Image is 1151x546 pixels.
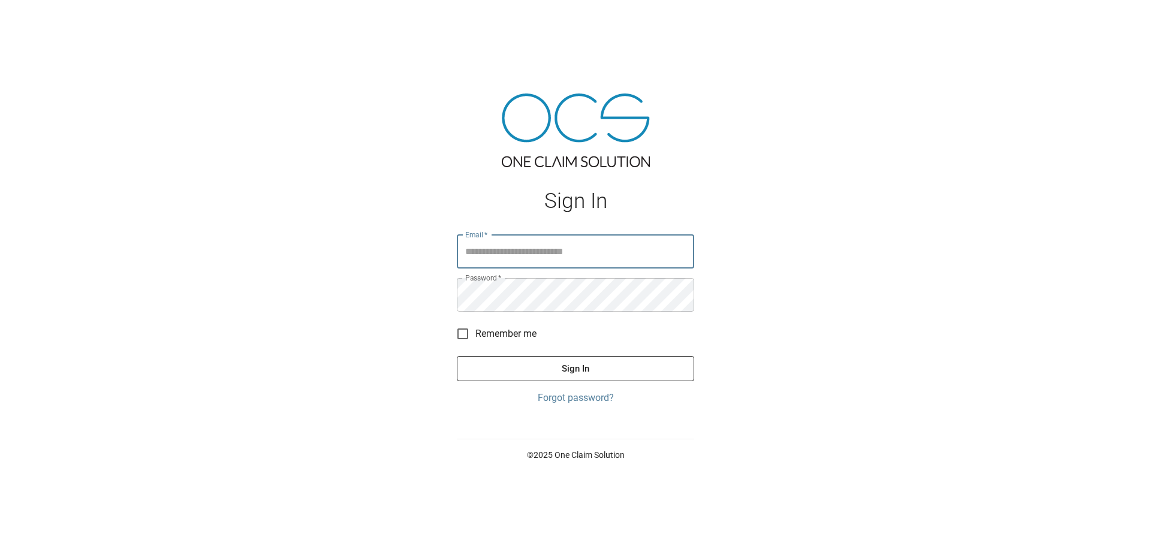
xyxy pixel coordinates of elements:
img: ocs-logo-tra.png [502,93,650,167]
img: ocs-logo-white-transparent.png [14,7,62,31]
p: © 2025 One Claim Solution [457,449,694,461]
span: Remember me [475,327,537,341]
h1: Sign In [457,189,694,213]
button: Sign In [457,356,694,381]
label: Email [465,230,488,240]
a: Forgot password? [457,391,694,405]
label: Password [465,273,501,283]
